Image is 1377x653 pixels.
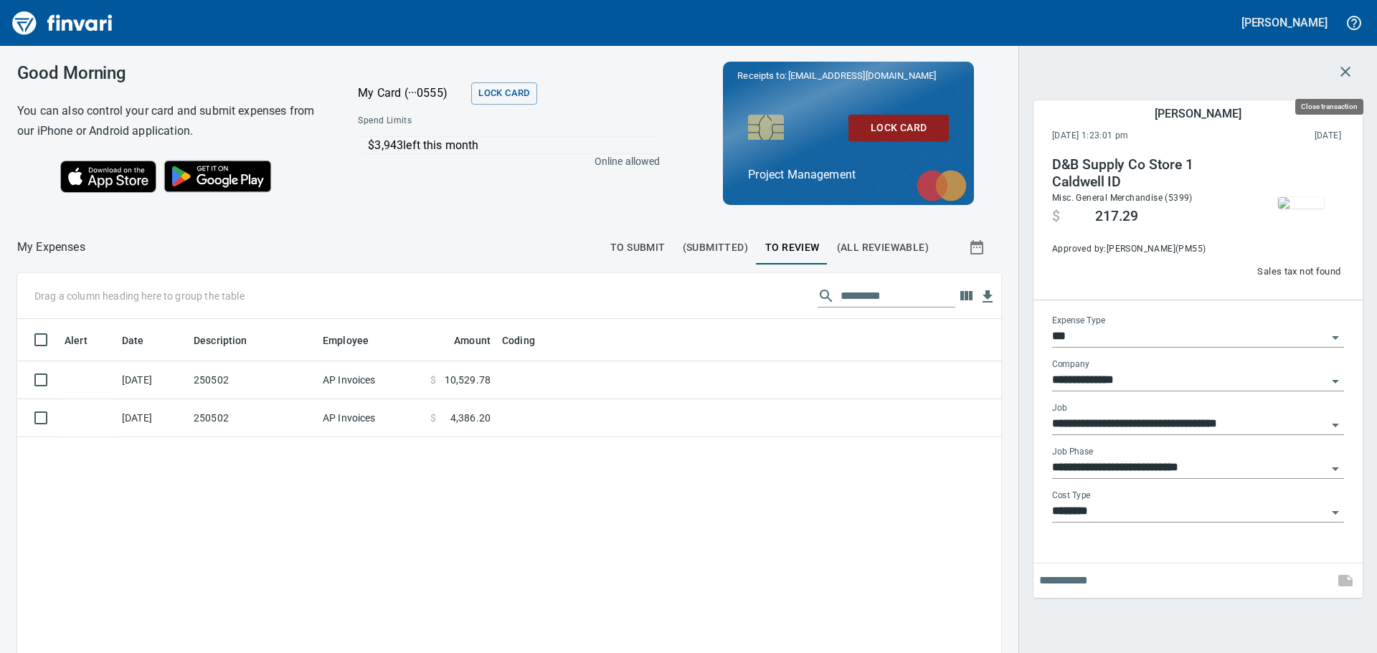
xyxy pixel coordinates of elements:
[1052,404,1067,413] label: Job
[17,239,85,256] p: My Expenses
[65,332,106,349] span: Alert
[60,161,156,193] img: Download on the App Store
[1052,317,1105,325] label: Expense Type
[1254,261,1344,283] button: Sales tax not found
[1052,193,1193,203] span: Misc. General Merchandise (5399)
[17,101,322,141] h6: You can also control your card and submit expenses from our iPhone or Android application.
[65,332,87,349] span: Alert
[748,166,949,183] p: Project Management
[955,230,1001,264] button: Show transactions within a particular date range
[122,332,144,349] span: Date
[17,63,322,83] h3: Good Morning
[909,163,974,209] img: mastercard.svg
[346,154,660,168] p: Online allowed
[188,399,317,437] td: 250502
[610,239,666,257] span: To Submit
[737,69,960,83] p: Receipts to:
[1325,459,1345,479] button: Open
[683,239,748,257] span: (Submitted)
[502,332,535,349] span: Coding
[977,286,998,308] button: Download Table
[17,239,85,256] nav: breadcrumb
[156,153,280,200] img: Get it on Google Play
[1052,242,1247,257] span: Approved by: [PERSON_NAME] ( PM55 )
[502,332,554,349] span: Coding
[1052,448,1093,457] label: Job Phase
[1052,492,1091,500] label: Cost Type
[323,332,387,349] span: Employee
[1325,328,1345,348] button: Open
[122,332,163,349] span: Date
[787,69,937,82] span: [EMAIL_ADDRESS][DOMAIN_NAME]
[471,82,536,105] button: Lock Card
[837,239,929,257] span: (All Reviewable)
[1325,502,1345,523] button: Open
[1052,361,1089,369] label: Company
[1325,371,1345,391] button: Open
[194,332,266,349] span: Description
[1241,15,1328,30] h5: [PERSON_NAME]
[194,332,247,349] span: Description
[860,119,937,137] span: Lock Card
[1278,197,1324,209] img: receipts%2Ftapani%2F2025-08-22%2FWEM9dUi0miTu56OdEv3aFCgCRG32__z6RRveFJevp8jpRnqBKW_thumb.jpg
[116,361,188,399] td: [DATE]
[34,289,245,303] p: Drag a column heading here to group the table
[317,399,425,437] td: AP Invoices
[358,85,465,102] p: My Card (···0555)
[454,332,491,349] span: Amount
[1052,156,1247,191] h4: D&B Supply Co Store 1 Caldwell ID
[478,85,529,102] span: Lock Card
[848,115,949,141] button: Lock Card
[1052,208,1060,225] span: $
[358,114,534,128] span: Spend Limits
[435,332,491,349] span: Amount
[430,411,436,425] span: $
[9,6,116,40] img: Finvari
[765,239,820,257] span: To Review
[116,399,188,437] td: [DATE]
[450,411,491,425] span: 4,386.20
[1052,129,1221,143] span: [DATE] 1:23:01 pm
[188,361,317,399] td: 250502
[323,332,369,349] span: Employee
[445,373,491,387] span: 10,529.78
[430,373,436,387] span: $
[1155,106,1241,121] h5: [PERSON_NAME]
[1221,129,1341,143] span: This charge was settled by the merchant and appears on the 2025/08/23 statement.
[1238,11,1331,34] button: [PERSON_NAME]
[368,137,658,154] p: $3,943 left this month
[1095,208,1138,225] span: 217.29
[317,361,425,399] td: AP Invoices
[1328,563,1363,598] span: This records your note into the expense. If you would like to send a message to an employee inste...
[1325,415,1345,435] button: Open
[955,285,977,307] button: Choose columns to display
[1257,264,1340,280] span: Sales tax not found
